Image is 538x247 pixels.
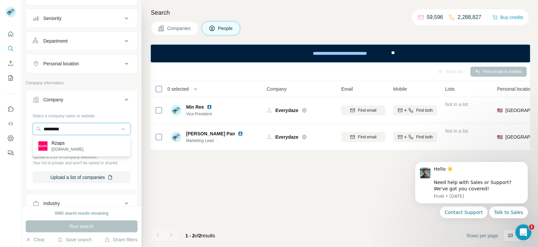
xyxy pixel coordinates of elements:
[105,236,137,243] button: Share filters
[43,96,63,103] div: Company
[458,13,481,21] p: 2,288,827
[43,200,60,207] div: Industry
[58,236,92,243] button: Save search
[26,236,45,243] button: Clear
[497,134,503,140] span: 🇺🇸
[416,134,433,140] span: Find both
[33,160,131,166] p: Your list is private and won't be saved or shared.
[43,15,61,22] div: Seniority
[167,86,189,92] span: 0 selected
[43,60,79,67] div: Personal location
[171,105,181,116] img: Avatar
[5,57,16,69] button: Enrich CSV
[358,134,376,140] span: Find email
[529,224,534,230] span: 1
[267,108,272,112] img: Logo of Everydaze
[186,104,204,110] span: Min Ree
[238,131,243,136] img: LinkedIn logo
[5,28,16,40] button: Quick start
[207,104,212,110] img: LinkedIn logo
[427,13,443,21] p: 59,596
[55,210,109,216] div: 9985 search results remaining
[186,138,246,144] span: Marketing Lead
[26,92,137,110] button: Company
[43,38,68,44] div: Department
[393,105,437,115] button: Find both
[218,25,233,32] span: People
[151,8,530,17] h4: Search
[275,134,298,140] span: Everydaze
[445,128,468,134] span: Not in a list
[151,45,530,62] iframe: Banner
[497,107,503,114] span: 🇺🇸
[52,146,84,152] p: [DOMAIN_NAME]
[267,135,272,139] img: Logo of Everydaze
[195,233,199,238] span: of
[26,33,137,49] button: Department
[26,80,137,86] p: Company information
[186,111,215,117] span: Vice President
[171,132,181,142] img: Avatar
[275,107,298,114] span: Everydaze
[341,105,385,115] button: Find email
[416,107,433,113] span: Find both
[52,140,84,146] p: Rzaps
[405,154,538,244] iframe: Intercom notifications message
[393,86,407,92] span: Mobile
[341,86,353,92] span: Email
[185,233,195,238] span: 1 - 2
[167,25,191,32] span: Companies
[5,43,16,55] button: Search
[186,130,235,137] span: [PERSON_NAME] Pan
[5,147,16,159] button: Feedback
[445,86,455,92] span: Lists
[185,233,215,238] span: results
[5,118,16,130] button: Use Surfe API
[492,13,523,22] button: Buy credits
[26,195,137,211] button: Industry
[515,224,531,240] iframe: Intercom live chat
[5,132,16,144] button: Dashboard
[5,103,16,115] button: Use Surfe on LinkedIn
[393,132,437,142] button: Find both
[26,10,137,26] button: Seniority
[33,171,131,183] button: Upload a list of companies
[38,141,48,151] img: Rzaps
[199,233,201,238] span: 2
[5,72,16,84] button: My lists
[445,102,468,107] span: Not in a list
[497,86,533,92] span: Personal location
[26,56,137,72] button: Personal location
[267,86,287,92] span: Company
[341,132,385,142] button: Find email
[33,110,131,119] div: Select a company name or website
[33,154,131,160] p: Upload a CSV of company websites.
[358,107,376,113] span: Find email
